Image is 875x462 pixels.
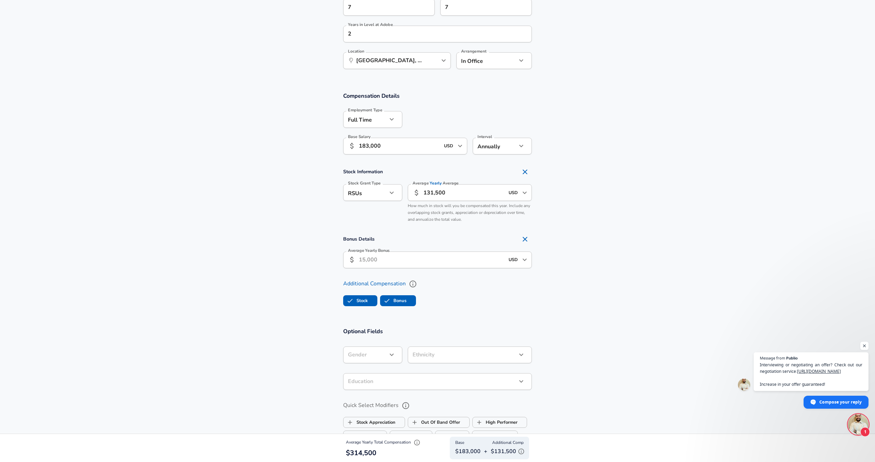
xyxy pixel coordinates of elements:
[760,356,785,360] span: Message from
[435,431,469,441] button: H-1BH-1B
[435,430,460,443] label: H-1B
[359,138,440,154] input: 100,000
[455,439,464,446] span: Base
[860,427,870,437] span: 1
[348,181,381,185] label: Stock Grant Type
[343,26,517,42] input: 1
[412,437,422,448] button: Explain Total Compensation
[442,141,456,151] input: USD
[343,400,532,411] label: Quick Select Modifiers
[518,232,532,246] button: Remove Section
[473,138,517,154] div: Annually
[380,294,393,307] span: Bonus
[348,248,390,253] label: Average Yearly Bonus
[344,430,377,443] label: Promotion
[819,396,862,408] span: Compose your reply
[786,356,798,360] span: Publio
[461,49,486,53] label: Arrangement
[407,278,419,290] button: help
[491,446,526,457] p: $131,500
[408,203,530,222] span: How much in stock will you be compensated this year. Include any overlapping stock grants, apprec...
[455,141,465,151] button: Open
[348,23,393,27] label: Years in Level at Adobe
[456,52,507,69] div: In Office
[343,295,377,306] button: StockStock
[516,446,526,457] button: Explain Additional Compensation
[435,430,448,443] span: H-1B
[507,255,520,265] input: USD
[343,111,387,128] div: Full Time
[343,417,405,428] button: Stock AppreciationStock Appreciation
[390,431,432,441] button: AcademicAcademic
[343,92,532,100] h3: Compensation Details
[472,430,485,443] span: Negotiated
[520,255,529,264] button: Open
[472,431,518,441] button: NegotiatedNegotiated
[413,181,459,185] label: Average Average
[423,184,504,201] input: 40,000
[390,430,423,443] label: Academic
[380,294,406,307] label: Bonus
[848,414,869,435] div: Open chat
[408,416,460,429] label: Out Of Band Offer
[343,431,387,441] button: PromotionPromotion
[473,416,486,429] span: High Performer
[390,430,403,443] span: Academic
[520,188,529,198] button: Open
[400,400,412,411] button: help
[343,232,532,246] h4: Bonus Details
[380,295,416,306] button: BonusBonus
[408,416,421,429] span: Out Of Band Offer
[343,165,532,179] h4: Stock Information
[344,294,356,307] span: Stock
[455,447,481,456] p: $183,000
[484,447,487,456] p: +
[430,180,442,186] span: Yearly
[518,165,532,179] button: Remove Section
[344,430,356,443] span: Promotion
[348,49,364,53] label: Location
[408,417,470,428] button: Out Of Band OfferOut Of Band Offer
[492,439,524,446] span: Additional Comp
[473,416,517,429] label: High Performer
[348,108,382,112] label: Employment Type
[359,252,504,268] input: 15,000
[507,187,520,198] input: USD
[344,294,368,307] label: Stock
[344,416,356,429] span: Stock Appreciation
[343,184,387,201] div: RSUs
[348,135,371,139] label: Base Salary
[472,417,527,428] button: High PerformerHigh Performer
[477,135,492,139] label: Interval
[344,416,395,429] label: Stock Appreciation
[343,327,532,335] h3: Optional Fields
[439,56,448,65] button: Open
[346,439,422,445] span: Average Yearly Total Compensation
[472,430,508,443] label: Negotiated
[343,278,532,290] label: Additional Compensation
[760,362,862,388] span: Interviewing or negotiating an offer? Check out our negotiation service: Increase in your offer g...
